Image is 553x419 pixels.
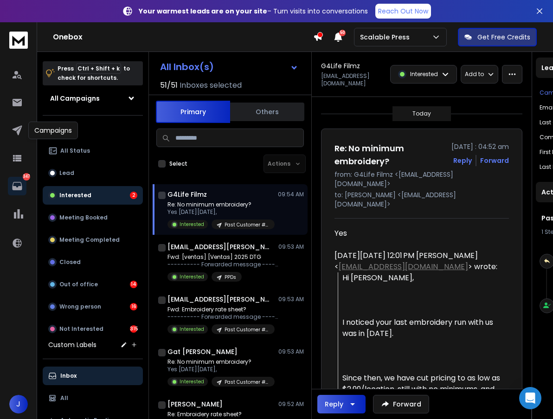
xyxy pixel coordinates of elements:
[334,190,509,209] p: to: [PERSON_NAME] <[EMAIL_ADDRESS][DOMAIN_NAME]>
[169,160,187,168] label: Select
[477,32,530,42] p: Get Free Credits
[167,306,279,313] p: Fwd: Embroidery rate sheet?
[360,32,413,42] p: Scalable Press
[180,326,204,333] p: Interested
[278,348,304,355] p: 09:53 AM
[160,80,178,91] span: 51 / 51
[167,366,275,373] p: Yes [DATE][DATE],
[59,258,81,266] p: Closed
[278,243,304,251] p: 09:53 AM
[339,30,346,36] span: 50
[378,6,428,16] p: Reach Out Now
[453,156,472,165] button: Reply
[130,281,137,288] div: 14
[9,32,28,49] img: logo
[412,110,431,117] p: Today
[76,63,121,74] span: Ctrl + Shift + k
[59,214,108,221] p: Meeting Booked
[321,61,360,71] h1: G4Life Filmz
[43,186,143,205] button: Interested2
[167,358,275,366] p: Re: No minimum embroidery?
[28,122,78,139] div: Campaigns
[180,80,242,91] h3: Inboxes selected
[130,303,137,310] div: 16
[458,28,537,46] button: Get Free Credits
[334,142,446,168] h1: Re: No minimum embroidery?
[43,320,143,338] button: Not Interested315
[43,89,143,108] button: All Campaigns
[339,261,468,272] a: [EMAIL_ADDRESS][DOMAIN_NAME]
[9,395,28,413] button: J
[53,32,313,43] h1: Onebox
[278,191,304,198] p: 09:54 AM
[23,173,30,180] p: 347
[167,190,207,199] h1: G4Life Filmz
[167,295,270,304] h1: [EMAIL_ADDRESS][PERSON_NAME][DOMAIN_NAME]
[59,236,120,244] p: Meeting Completed
[48,340,96,349] h3: Custom Labels
[59,169,74,177] p: Lead
[167,261,279,268] p: ---------- Forwarded message --------- From: [PERSON_NAME]
[167,208,275,216] p: Yes [DATE][DATE],
[43,164,143,182] button: Lead
[139,6,368,16] p: – Turn visits into conversations
[156,101,230,123] button: Primary
[334,170,509,188] p: from: G4Life Filmz <[EMAIL_ADDRESS][DOMAIN_NAME]>
[317,395,366,413] button: Reply
[167,201,275,208] p: Re: No minimum embroidery?
[225,221,269,228] p: Past Customer #2 (SP)
[225,274,236,281] p: PPDs
[130,192,137,199] div: 2
[167,347,238,356] h1: Gat [PERSON_NAME]
[180,378,204,385] p: Interested
[167,253,279,261] p: Fwd: [ventas] [Ventas] 2025 DTG
[278,400,304,408] p: 09:52 AM
[59,192,91,199] p: Interested
[60,147,90,155] p: All Status
[130,325,137,333] div: 315
[225,379,269,386] p: Past Customer #2 (SP)
[373,395,429,413] button: Forward
[43,231,143,249] button: Meeting Completed
[60,372,77,380] p: Inbox
[50,94,100,103] h1: All Campaigns
[465,71,484,78] p: Add to
[278,296,304,303] p: 09:53 AM
[153,58,306,76] button: All Inbox(s)
[321,72,385,87] p: [EMAIL_ADDRESS][DOMAIN_NAME]
[180,273,204,280] p: Interested
[451,142,509,151] p: [DATE] : 04:52 am
[480,156,509,165] div: Forward
[167,400,223,409] h1: [PERSON_NAME]
[334,250,502,272] div: [DATE][DATE] 12:01 PM [PERSON_NAME] < > wrote:
[43,253,143,271] button: Closed
[167,411,275,418] p: Re: Embroidery rate sheet?
[59,281,98,288] p: Out of office
[43,208,143,227] button: Meeting Booked
[225,326,269,333] p: Past Customer #2 (SP)
[59,303,101,310] p: Wrong person
[43,367,143,385] button: Inbox
[43,123,143,136] h3: Filters
[160,62,214,71] h1: All Inbox(s)
[60,394,68,402] p: All
[167,313,279,321] p: ---------- Forwarded message --------- From: [PERSON_NAME]
[43,275,143,294] button: Out of office14
[167,242,270,251] h1: [EMAIL_ADDRESS][PERSON_NAME][DOMAIN_NAME]
[410,71,438,78] p: Interested
[519,387,541,409] div: Open Intercom Messenger
[375,4,431,19] a: Reach Out Now
[58,64,130,83] p: Press to check for shortcuts.
[139,6,267,16] strong: Your warmest leads are on your site
[43,142,143,160] button: All Status
[180,221,204,228] p: Interested
[59,325,103,333] p: Not Interested
[43,389,143,407] button: All
[325,400,343,409] div: Reply
[43,297,143,316] button: Wrong person16
[334,228,502,239] div: Yes
[230,102,304,122] button: Others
